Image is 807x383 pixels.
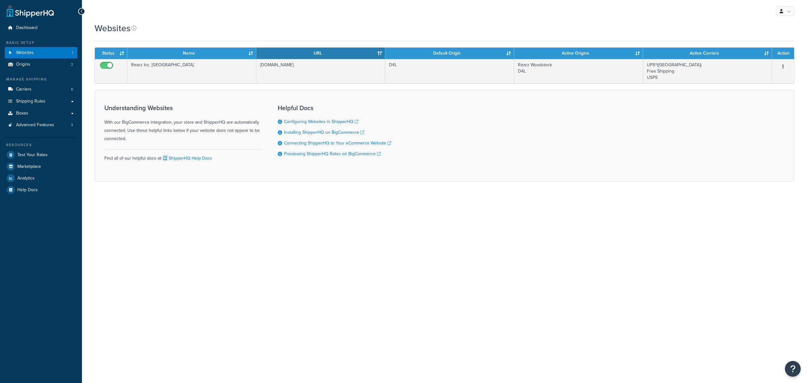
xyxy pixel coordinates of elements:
div: Basic Setup [5,40,77,45]
li: Origins [5,59,77,70]
th: Active Carriers: activate to sort column ascending [643,48,772,59]
div: Find all of our helpful docs at: [104,149,262,162]
span: Analytics [17,176,35,181]
span: Advanced Features [16,122,54,128]
a: Boxes [5,108,77,119]
span: Websites [16,50,34,56]
li: Carriers [5,84,77,95]
span: 3 [71,122,73,128]
td: Rearz Woodstock D4L [514,59,643,83]
a: Previewing ShipperHQ Rates on BigCommerce [284,150,381,157]
a: Origins 2 [5,59,77,70]
a: Connecting ShipperHQ to Your eCommerce Website [284,140,391,146]
td: [DOMAIN_NAME] [256,59,385,83]
span: Shipping Rules [16,99,45,104]
a: Shipping Rules [5,96,77,107]
th: Action [772,48,794,59]
div: Resources [5,142,77,148]
span: Origins [16,62,30,67]
a: Marketplace [5,161,77,172]
th: URL: activate to sort column ascending [256,48,385,59]
h3: Helpful Docs [278,104,391,111]
span: Marketplace [17,164,41,169]
a: Help Docs [5,184,77,196]
button: Open Resource Center [785,361,801,377]
th: Status: activate to sort column ascending [95,48,127,59]
th: Active Origins: activate to sort column ascending [514,48,643,59]
div: With our BigCommerce integration, your store and ShipperHQ are automatically connected. Use these... [104,104,262,143]
td: Rearz Inc. [GEOGRAPHIC_DATA] [127,59,256,83]
a: Configuring Websites in ShipperHQ [284,118,358,125]
span: Carriers [16,87,32,92]
div: Manage Shipping [5,77,77,82]
span: Test Your Rates [17,152,48,158]
th: Default Origin: activate to sort column ascending [385,48,514,59]
a: Carriers 6 [5,84,77,95]
span: Boxes [16,111,28,116]
a: ShipperHQ Help Docs [162,155,212,162]
a: ShipperHQ Home [7,5,54,17]
td: UPS®([GEOGRAPHIC_DATA]) Free Shipping USPS [643,59,772,83]
span: Help Docs [17,187,38,193]
a: Websites 1 [5,47,77,59]
span: Dashboard [16,25,38,31]
a: Advanced Features 3 [5,119,77,131]
a: Dashboard [5,22,77,34]
h3: Understanding Websites [104,104,262,111]
a: Analytics [5,173,77,184]
h1: Websites [95,22,131,34]
span: 1 [72,50,73,56]
th: Name: activate to sort column ascending [127,48,256,59]
a: Installing ShipperHQ on BigCommerce [284,129,364,136]
span: 2 [71,62,73,67]
a: Test Your Rates [5,149,77,161]
td: D4L [385,59,514,83]
li: Websites [5,47,77,59]
span: 6 [71,87,73,92]
li: Advanced Features [5,119,77,131]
